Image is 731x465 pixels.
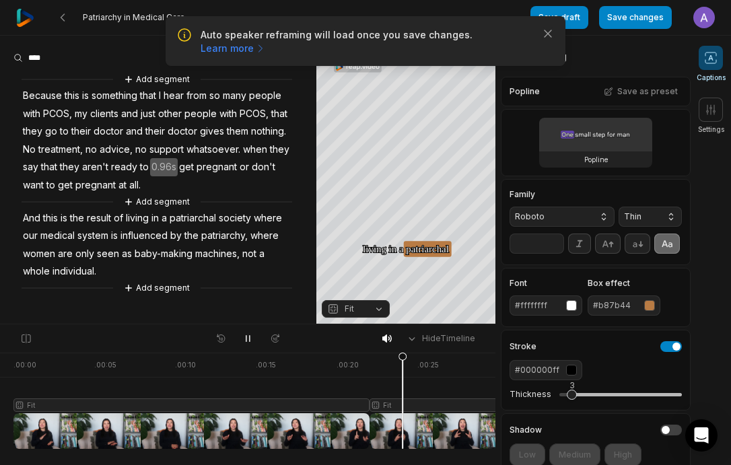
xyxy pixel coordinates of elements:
[121,72,193,87] button: Add segment
[133,245,194,263] span: baby-making
[121,194,193,209] button: Add segment
[510,343,536,351] h4: Stroke
[39,227,76,245] span: medical
[697,46,726,83] button: Captions
[183,227,200,245] span: the
[125,122,144,141] span: and
[510,426,542,434] h4: Shadow
[698,98,724,135] button: Settings
[22,227,39,245] span: our
[530,6,588,29] button: Save draft
[619,207,682,227] button: Thin
[22,176,45,194] span: want
[501,36,691,77] div: Editing
[57,245,74,263] span: are
[70,122,92,141] span: their
[185,141,242,159] span: whatsoever.
[252,209,283,227] span: where
[139,158,150,176] span: to
[501,77,691,106] div: Popline
[510,295,582,316] button: #ffffffff
[201,28,530,55] p: Auto speaker reframing will load once you save changes.
[59,209,69,227] span: is
[81,87,90,105] span: is
[16,9,34,27] img: reap
[112,209,125,227] span: of
[584,154,608,165] h3: Popline
[22,245,57,263] span: women
[515,211,588,223] span: Roboto
[22,141,37,159] span: No
[510,207,615,227] button: Roboto
[119,227,169,245] span: influenced
[128,176,142,194] span: all.
[685,419,718,452] div: Open Intercom Messenger
[74,245,96,263] span: only
[169,227,183,245] span: by
[81,158,110,176] span: aren't
[515,299,561,312] div: #ffffffff
[242,141,269,159] span: when
[134,141,148,159] span: no
[345,303,354,315] span: Fit
[195,158,238,176] span: pregnant
[59,158,81,176] span: they
[322,300,390,318] button: Fit
[73,105,89,123] span: my
[162,87,185,105] span: hear
[125,209,150,227] span: living
[249,227,280,245] span: where
[22,105,42,123] span: with
[45,176,57,194] span: to
[22,122,44,141] span: they
[42,105,73,123] span: PCOS,
[218,105,238,123] span: with
[110,158,139,176] span: ready
[59,122,70,141] span: to
[42,209,59,227] span: this
[83,12,185,23] span: Patriarchy in Medical Care
[76,227,110,245] span: system
[200,227,249,245] span: patriarchy,
[569,380,575,392] div: 3
[160,209,168,227] span: a
[148,141,185,159] span: support
[588,295,660,316] button: #b87b44
[593,299,639,312] div: #b87b44
[57,176,74,194] span: get
[44,122,59,141] span: go
[510,360,582,380] button: #000000ff
[238,158,250,176] span: or
[510,389,551,400] label: Thickness
[599,6,672,29] button: Save changes
[40,158,59,176] span: that
[139,105,157,123] span: just
[270,105,289,123] span: that
[510,279,582,287] label: Font
[238,105,270,123] span: PCOS,
[74,176,117,194] span: pregnant
[183,105,218,123] span: people
[248,87,283,105] span: people
[150,209,160,227] span: in
[22,158,40,176] span: say
[697,73,726,83] span: Captions
[98,141,134,159] span: advice,
[201,42,266,55] a: Learn more
[178,158,195,176] span: get
[158,87,162,105] span: I
[84,141,98,159] span: no
[166,122,199,141] span: doctor
[89,105,120,123] span: clients
[698,124,724,135] span: Settings
[92,122,125,141] span: doctor
[168,209,217,227] span: patriarchal
[69,209,85,227] span: the
[258,245,266,263] span: a
[144,122,166,141] span: their
[221,87,248,105] span: many
[588,279,660,287] label: Box effect
[90,87,139,105] span: something
[624,211,655,223] span: Thin
[37,141,84,159] span: treatment,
